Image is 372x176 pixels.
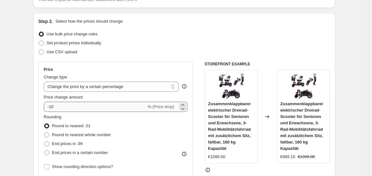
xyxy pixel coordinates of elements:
[52,164,113,169] span: Show rounding direction options?
[148,104,174,109] span: % (Price drop)
[205,62,330,67] h6: STOREFRONT EXAMPLE
[47,32,98,36] span: Use bulk price change rules
[47,40,101,45] span: Set product prices individually
[55,18,123,25] p: Select how the prices should change
[44,102,146,112] input: -15
[208,101,251,151] span: Zusammenklappbarer elektrischer Dreirad-Scooter für Senioren und Erwachsene, 3-Rad-Mobilitätsfahr...
[52,123,91,128] span: Round to nearest .01
[44,114,62,119] span: Rounding
[47,49,77,54] span: Use CSV upload
[44,95,83,99] span: Price change amount
[44,75,67,79] span: Change type
[181,83,187,90] div: help
[44,67,53,72] h3: Price
[52,150,108,155] span: End prices in a certain number
[52,132,111,137] span: Round to nearest whole number
[298,154,315,160] strike: €1099.00
[280,154,295,160] div: €989.10
[52,141,83,146] span: End prices in .99
[208,154,225,160] div: €1099.00
[291,73,316,99] img: 71jJ-PKqSJL_80x.jpg
[280,101,323,151] span: Zusammenklappbarer elektrischer Dreirad-Scooter für Senioren und Erwachsene, 3-Rad-Mobilitätsfahr...
[38,18,53,25] h2: Step 2.
[218,73,244,99] img: 71jJ-PKqSJL_80x.jpg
